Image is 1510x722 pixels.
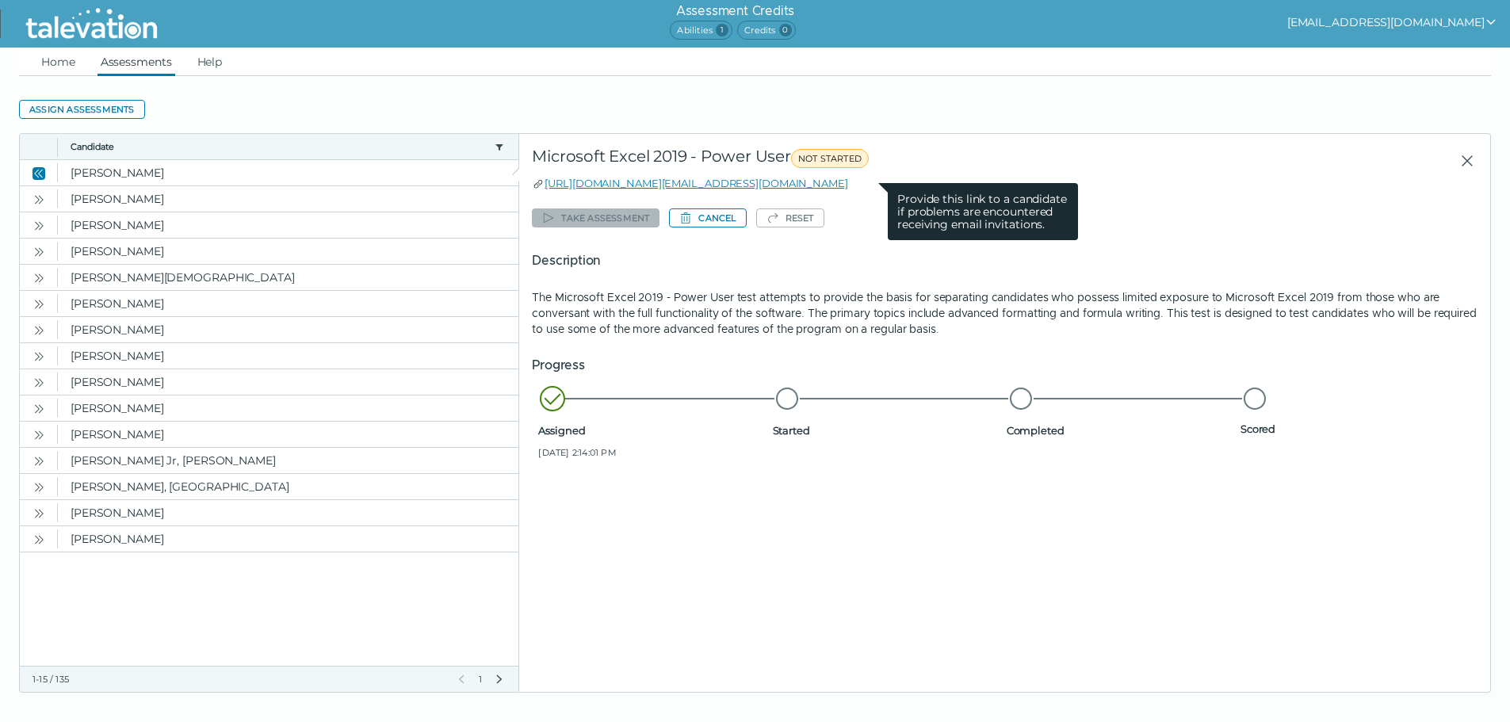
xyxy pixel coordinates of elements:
span: 1 [716,24,728,36]
a: Help [194,48,226,76]
p: The Microsoft Excel 2019 - Power User test attempts to provide the basis for separating candidate... [532,289,1478,337]
clr-dg-cell: [PERSON_NAME][DEMOGRAPHIC_DATA] [58,265,518,290]
button: Next Page [493,673,506,686]
div: Microsoft Excel 2019 - Power User [532,147,1161,175]
cds-icon: Open [32,403,45,415]
cds-icon: Open [32,272,45,285]
h5: Description [532,251,1478,270]
a: Home [38,48,78,76]
cds-icon: Open [32,455,45,468]
clr-dg-cell: [PERSON_NAME], [GEOGRAPHIC_DATA] [58,474,518,499]
span: 0 [779,24,792,36]
clr-dg-cell: [PERSON_NAME] [58,186,518,212]
span: NOT STARTED [791,149,869,168]
clr-dg-cell: [PERSON_NAME] [58,500,518,525]
button: Open [29,477,48,496]
button: Open [29,503,48,522]
clr-dg-cell: [PERSON_NAME] [58,239,518,264]
cds-icon: Open [32,298,45,311]
button: Open [29,216,48,235]
clr-dg-cell: [PERSON_NAME] [58,526,518,552]
button: Open [29,346,48,365]
a: [URL][DOMAIN_NAME][EMAIL_ADDRESS][DOMAIN_NAME] [545,177,847,189]
button: Open [29,451,48,470]
cds-icon: Open [32,533,45,546]
clr-dg-cell: [PERSON_NAME] [58,160,518,185]
span: 1 [477,673,484,686]
button: Reset [756,208,824,227]
button: Open [29,425,48,444]
button: Cancel [669,208,746,227]
clr-dg-cell: [PERSON_NAME] Jr, [PERSON_NAME] [58,448,518,473]
button: Open [29,320,48,339]
button: show user actions [1287,13,1497,32]
clr-dg-cell: [PERSON_NAME] [58,343,518,369]
button: Close [1447,147,1478,175]
button: Open [29,268,48,287]
cds-icon: Open [32,220,45,232]
img: Talevation_Logo_Transparent_white.png [19,4,164,44]
span: [DATE] 2:14:01 PM [538,446,766,459]
button: Take assessment [532,208,659,227]
button: Close [29,163,48,182]
span: Credits [737,21,795,40]
span: Completed [1007,424,1234,437]
button: candidate filter [493,140,506,153]
span: Abilities [670,21,732,40]
button: Open [29,399,48,418]
button: Assign assessments [19,100,145,119]
button: Previous Page [455,673,468,686]
a: Assessments [97,48,175,76]
cds-icon: Open [32,324,45,337]
button: Open [29,242,48,261]
cds-icon: Open [32,429,45,441]
cds-icon: Open [32,507,45,520]
clr-dg-cell: [PERSON_NAME] [58,422,518,447]
span: Assigned [538,424,766,437]
clr-dg-cell: [PERSON_NAME] [58,212,518,238]
span: Scored [1240,422,1468,435]
cds-icon: Open [32,376,45,389]
button: Open [29,529,48,548]
button: Open [29,294,48,313]
clr-dg-cell: [PERSON_NAME] [58,369,518,395]
button: Open [29,189,48,208]
cds-icon: Open [32,350,45,363]
clr-tooltip-content: Provide this link to a candidate if problems are encountered receiving email invitations. [888,183,1078,240]
span: Started [773,424,1000,437]
div: 1-15 / 135 [32,673,445,686]
cds-icon: Open [32,193,45,206]
h5: Progress [532,356,1478,375]
h6: Assessment Credits [670,2,800,21]
clr-dg-cell: [PERSON_NAME] [58,291,518,316]
cds-icon: Open [32,246,45,258]
button: Open [29,372,48,392]
cds-icon: Close [32,167,45,180]
clr-dg-cell: [PERSON_NAME] [58,395,518,421]
cds-icon: Open [32,481,45,494]
clr-dg-cell: [PERSON_NAME] [58,317,518,342]
button: Candidate [71,140,488,153]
